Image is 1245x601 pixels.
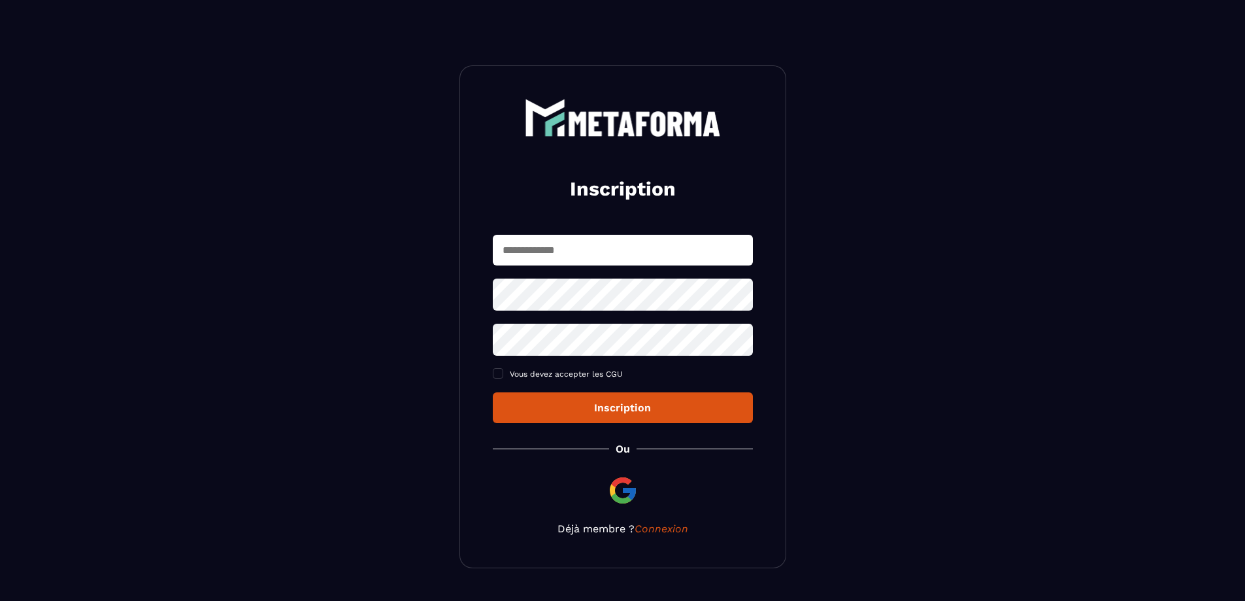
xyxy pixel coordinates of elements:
span: Vous devez accepter les CGU [510,369,623,379]
a: Connexion [635,523,688,535]
a: logo [493,99,753,137]
p: Ou [616,443,630,455]
h2: Inscription [508,176,737,202]
img: google [607,475,639,506]
div: Inscription [503,402,742,414]
button: Inscription [493,392,753,423]
p: Déjà membre ? [493,523,753,535]
img: logo [525,99,721,137]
